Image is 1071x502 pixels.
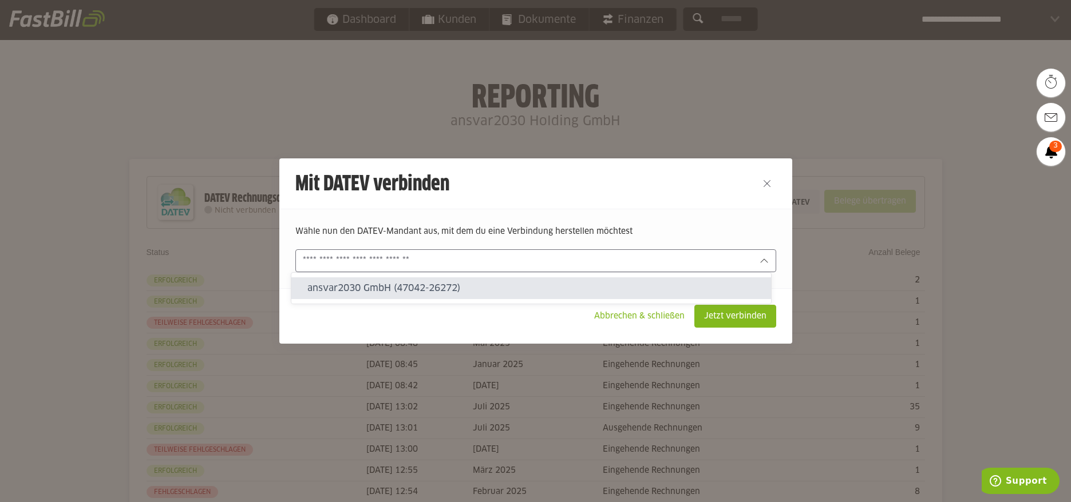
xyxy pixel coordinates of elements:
sl-button: Abbrechen & schließen [584,305,694,328]
sl-option: ansvar2030 GmbH (47042-26272) [291,277,771,299]
iframe: Öffnet ein Widget, in dem Sie weitere Informationen finden [982,468,1060,496]
p: Wähle nun den DATEV-Mandant aus, mit dem du eine Verbindung herstellen möchtest [295,225,776,238]
a: 3 [1037,137,1065,166]
sl-button: Jetzt verbinden [694,305,776,328]
span: 3 [1049,141,1062,152]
